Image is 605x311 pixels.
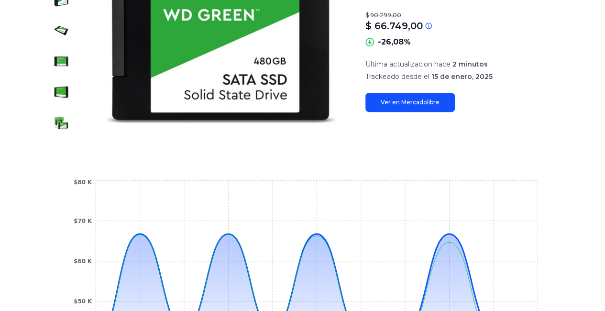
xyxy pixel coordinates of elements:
[54,54,69,69] img: Disco Sólido Interno Wd Green Wds480g2g0a 480gb Negro
[74,218,92,224] tspan: $70 K
[431,72,493,81] span: 15 de enero, 2025
[54,84,69,100] img: Disco Sólido Interno Wd Green Wds480g2g0a 480gb Negro
[365,93,455,112] a: Ver en Mercadolibre
[74,178,92,185] tspan: $80 K
[54,115,69,130] img: Disco Sólido Interno Wd Green Wds480g2g0a 480gb Negro
[365,19,423,33] p: $ 66.749,00
[365,11,559,19] p: $ 90.299,00
[74,258,92,265] tspan: $60 K
[74,298,92,305] tspan: $50 K
[54,23,69,38] img: Disco Sólido Interno Wd Green Wds480g2g0a 480gb Negro
[365,60,451,68] span: Ultima actualizacion hace
[452,60,488,68] span: 2 minutos
[378,36,411,48] p: -26,08%
[365,72,429,81] span: Trackeado desde el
